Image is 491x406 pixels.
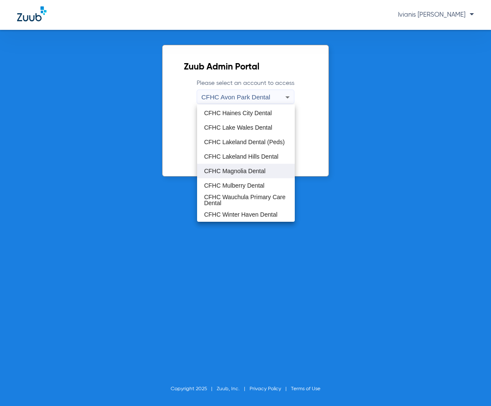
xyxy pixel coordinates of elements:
span: CFHC Lakeland Dental (Peds) [204,139,285,145]
span: CFHC Wauchula Primary Care Dental [204,194,288,206]
span: CFHC Haines City Dental [204,110,272,116]
span: CFHC Lakeland Hills Dental [204,154,278,159]
span: CFHC Winter Haven Dental [204,212,277,217]
span: CFHC Magnolia Dental [204,168,265,174]
iframe: Chat Widget [448,365,491,406]
span: CFHC Mulberry Dental [204,183,264,188]
span: CFHC Lake Wales Dental [204,125,272,130]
